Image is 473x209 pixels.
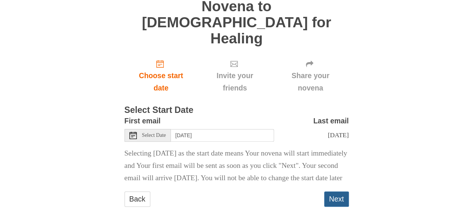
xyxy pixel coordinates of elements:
[125,191,150,207] a: Back
[280,70,341,94] span: Share your novena
[324,191,349,207] button: Next
[125,54,198,98] a: Choose start date
[272,54,349,98] div: Click "Next" to confirm your start date first.
[197,54,272,98] div: Click "Next" to confirm your start date first.
[132,70,190,94] span: Choose start date
[171,129,274,142] input: Use the arrow keys to pick a date
[313,115,349,127] label: Last email
[125,115,161,127] label: First email
[142,133,166,138] span: Select Date
[125,105,349,115] h3: Select Start Date
[125,147,349,184] p: Selecting [DATE] as the start date means Your novena will start immediately and Your first email ...
[328,131,348,139] span: [DATE]
[205,70,264,94] span: Invite your friends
